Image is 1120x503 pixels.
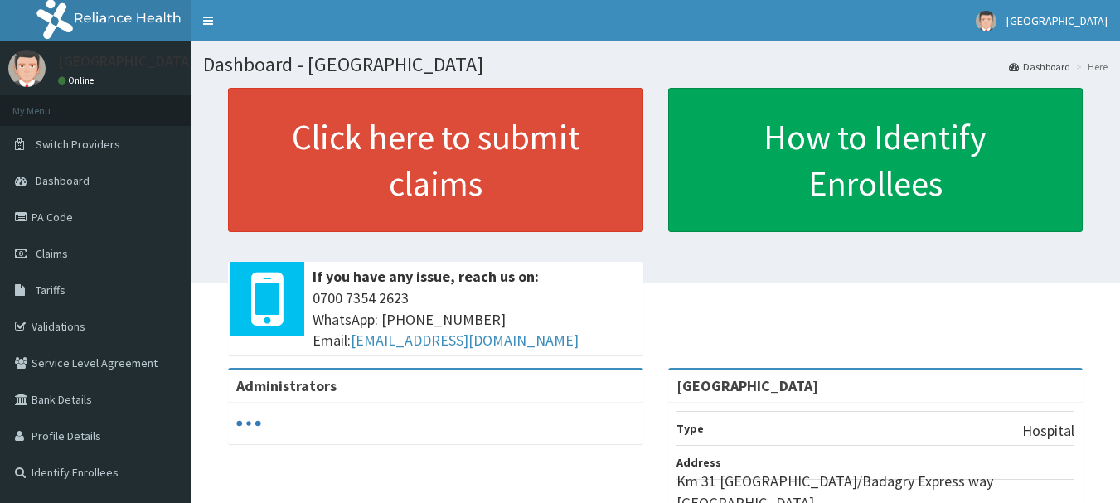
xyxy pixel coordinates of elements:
[236,411,261,436] svg: audio-loading
[36,246,68,261] span: Claims
[668,88,1084,232] a: How to Identify Enrollees
[36,283,65,297] span: Tariffs
[228,88,643,232] a: Click here to submit claims
[676,421,704,436] b: Type
[676,455,721,470] b: Address
[313,288,635,351] span: 0700 7354 2623 WhatsApp: [PHONE_NUMBER] Email:
[976,11,996,31] img: User Image
[236,376,337,395] b: Administrators
[351,331,579,350] a: [EMAIL_ADDRESS][DOMAIN_NAME]
[313,267,539,286] b: If you have any issue, reach us on:
[1022,420,1074,442] p: Hospital
[1006,13,1108,28] span: [GEOGRAPHIC_DATA]
[203,54,1108,75] h1: Dashboard - [GEOGRAPHIC_DATA]
[58,54,195,69] p: [GEOGRAPHIC_DATA]
[8,50,46,87] img: User Image
[1072,60,1108,74] li: Here
[36,137,120,152] span: Switch Providers
[1009,60,1070,74] a: Dashboard
[36,173,90,188] span: Dashboard
[676,376,818,395] strong: [GEOGRAPHIC_DATA]
[58,75,98,86] a: Online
